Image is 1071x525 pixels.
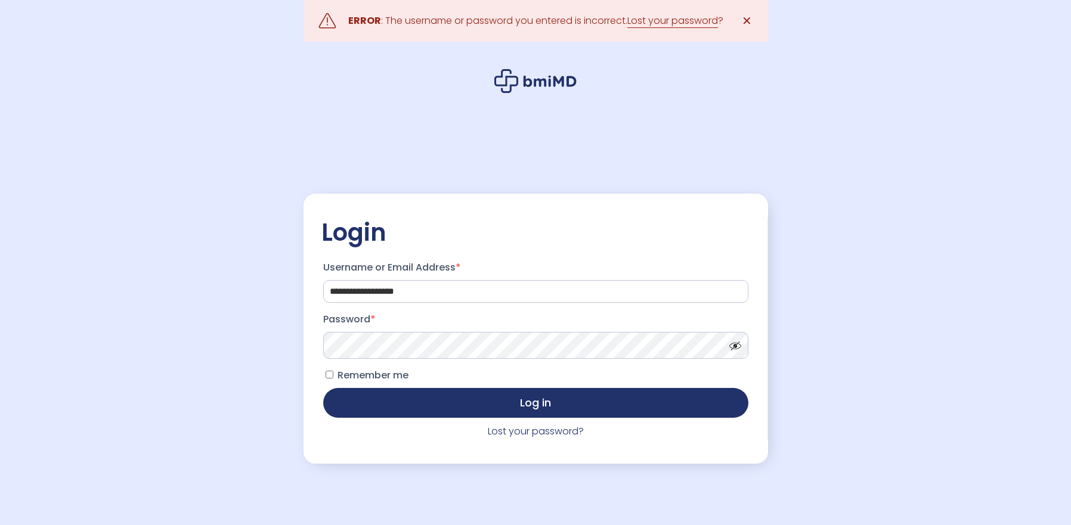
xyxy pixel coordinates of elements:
a: Lost your password [627,14,718,28]
button: Log in [323,388,748,418]
input: Remember me [326,371,333,378]
h2: Login [321,218,750,247]
span: ✕ [742,13,752,29]
span: Remember me [338,368,408,382]
label: Username or Email Address [323,258,748,277]
strong: ERROR [348,14,381,27]
a: Lost your password? [488,424,584,438]
a: ✕ [735,9,759,33]
div: : The username or password you entered is incorrect. ? [348,13,723,29]
label: Password [323,310,748,329]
